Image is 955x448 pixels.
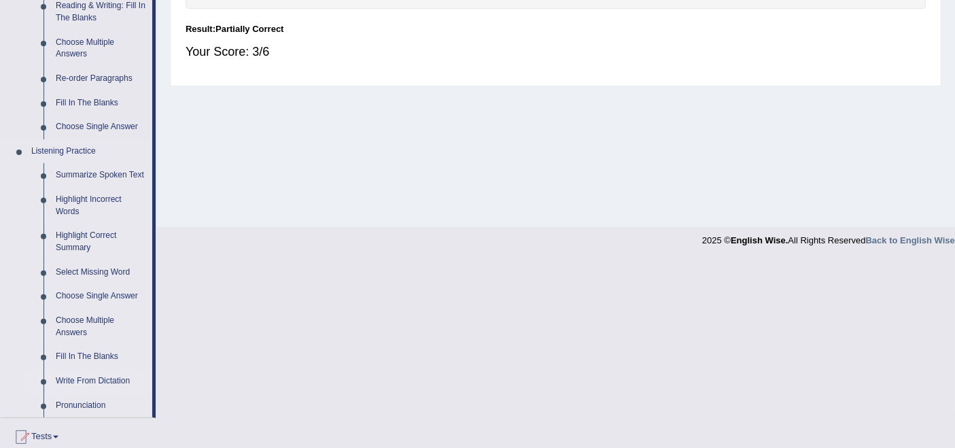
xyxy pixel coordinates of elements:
[731,235,788,245] strong: English Wise.
[25,139,152,164] a: Listening Practice
[50,224,152,260] a: Highlight Correct Summary
[50,260,152,285] a: Select Missing Word
[702,227,955,247] div: 2025 © All Rights Reserved
[186,35,926,68] div: Your Score: 3/6
[50,309,152,345] a: Choose Multiple Answers
[50,31,152,67] a: Choose Multiple Answers
[50,163,152,188] a: Summarize Spoken Text
[50,91,152,116] a: Fill In The Blanks
[50,284,152,309] a: Choose Single Answer
[50,67,152,91] a: Re-order Paragraphs
[50,394,152,418] a: Pronunciation
[50,188,152,224] a: Highlight Incorrect Words
[50,115,152,139] a: Choose Single Answer
[866,235,955,245] a: Back to English Wise
[50,369,152,394] a: Write From Dictation
[186,22,926,35] div: Result:
[50,345,152,369] a: Fill In The Blanks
